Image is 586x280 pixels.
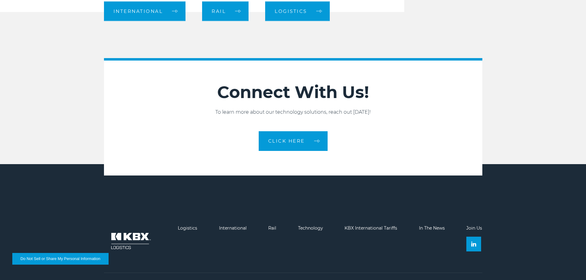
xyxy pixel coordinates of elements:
[345,225,397,231] a: KBX International Tariffs
[104,108,482,116] p: To learn more about our technology solutions, reach out [DATE]!
[419,225,445,231] a: In The News
[265,1,330,21] a: Logistics arrow arrow
[219,225,247,231] a: International
[104,1,186,21] a: International arrow arrow
[466,225,482,231] a: Join Us
[104,82,482,102] h2: Connect With Us!
[259,131,328,151] a: CLICK HERE arrow arrow
[268,139,305,143] span: CLICK HERE
[202,1,249,21] a: Rail arrow arrow
[178,225,197,231] a: Logistics
[114,9,163,14] span: International
[298,225,323,231] a: Technology
[104,226,156,256] img: kbx logo
[12,253,109,265] button: Do Not Sell or Share My Personal Information
[212,9,226,14] span: Rail
[471,242,476,246] img: Linkedin
[268,225,276,231] a: Rail
[275,9,307,14] span: Logistics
